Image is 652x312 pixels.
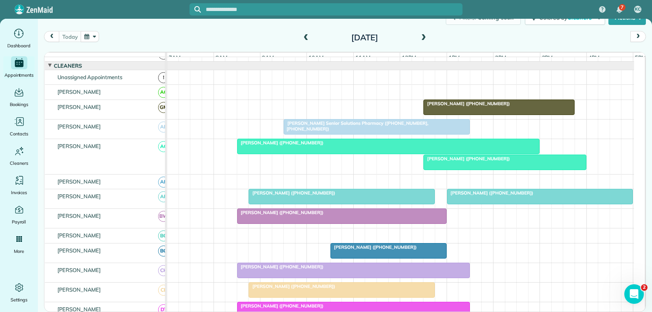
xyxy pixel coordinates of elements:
[260,54,275,61] span: 9am
[56,286,103,293] span: [PERSON_NAME]
[189,6,201,13] button: Focus search
[314,33,416,42] h2: [DATE]
[56,212,103,219] span: [PERSON_NAME]
[447,190,534,196] span: [PERSON_NAME] ([PHONE_NUMBER])
[11,296,28,304] span: Settings
[56,247,103,254] span: [PERSON_NAME]
[447,54,461,61] span: 1pm
[56,193,103,199] span: [PERSON_NAME]
[10,100,29,108] span: Bookings
[248,283,335,289] span: [PERSON_NAME] ([PHONE_NUMBER])
[158,102,169,113] span: GM
[3,115,35,138] a: Contacts
[214,54,229,61] span: 8am
[248,190,335,196] span: [PERSON_NAME] ([PHONE_NUMBER])
[56,123,103,130] span: [PERSON_NAME]
[12,218,26,226] span: Payroll
[158,265,169,276] span: CH
[635,6,641,13] span: KC
[237,210,324,215] span: [PERSON_NAME] ([PHONE_NUMBER])
[641,284,648,291] span: 2
[56,178,103,185] span: [PERSON_NAME]
[633,54,648,61] span: 5pm
[158,211,169,222] span: BW
[56,104,103,110] span: [PERSON_NAME]
[3,203,35,226] a: Payroll
[10,159,28,167] span: Cleaners
[158,246,169,257] span: BG
[194,6,201,13] svg: Focus search
[3,27,35,50] a: Dashboard
[283,120,428,132] span: [PERSON_NAME] Senior Solutions Pharmacy ([PHONE_NUMBER], [PHONE_NUMBER])
[158,87,169,98] span: AC
[158,230,169,241] span: BC
[400,54,418,61] span: 12pm
[587,54,601,61] span: 4pm
[7,42,31,50] span: Dashboard
[3,174,35,197] a: Invoices
[158,122,169,133] span: AB
[611,1,628,19] div: 7 unread notifications
[624,284,644,304] iframe: Intercom live chat
[56,232,103,239] span: [PERSON_NAME]
[59,31,81,42] button: today
[11,188,27,197] span: Invoices
[307,54,325,61] span: 10am
[493,54,508,61] span: 2pm
[56,267,103,273] span: [PERSON_NAME]
[630,31,646,42] button: next
[237,140,324,146] span: [PERSON_NAME] ([PHONE_NUMBER])
[237,303,324,309] span: [PERSON_NAME] ([PHONE_NUMBER])
[3,281,35,304] a: Settings
[14,247,24,255] span: More
[10,130,28,138] span: Contacts
[56,89,103,95] span: [PERSON_NAME]
[158,177,169,188] span: AF
[158,285,169,296] span: CL
[56,143,103,149] span: [PERSON_NAME]
[52,62,84,69] span: Cleaners
[330,244,417,250] span: [PERSON_NAME] ([PHONE_NUMBER])
[56,74,124,80] span: Unassigned Appointments
[4,71,34,79] span: Appointments
[3,86,35,108] a: Bookings
[354,54,372,61] span: 11am
[423,156,510,162] span: [PERSON_NAME] ([PHONE_NUMBER])
[621,4,623,11] span: 7
[3,56,35,79] a: Appointments
[158,141,169,152] span: AC
[237,264,324,270] span: [PERSON_NAME] ([PHONE_NUMBER])
[167,54,182,61] span: 7am
[423,101,510,106] span: [PERSON_NAME] ([PHONE_NUMBER])
[540,54,555,61] span: 3pm
[3,144,35,167] a: Cleaners
[44,31,59,42] button: prev
[158,72,169,83] span: !
[158,191,169,202] span: AF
